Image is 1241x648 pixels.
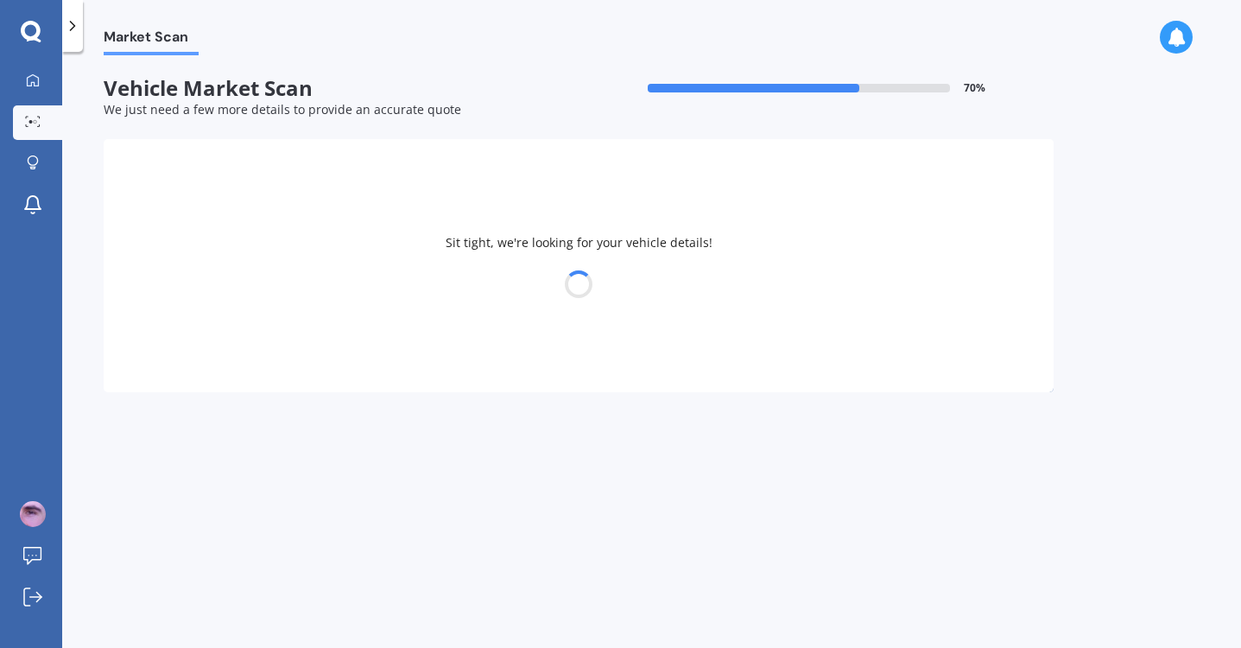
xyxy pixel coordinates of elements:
span: Market Scan [104,29,199,52]
div: Sit tight, we're looking for your vehicle details! [104,139,1054,392]
span: We just need a few more details to provide an accurate quote [104,101,461,118]
span: 70 % [964,82,985,94]
img: ACg8ocJAPHW3OjAYHprIFjO5MBfSTxXbxqAt7datQ7NnmbET-yBr4zo=s96-c [20,501,46,527]
span: Vehicle Market Scan [104,76,579,101]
